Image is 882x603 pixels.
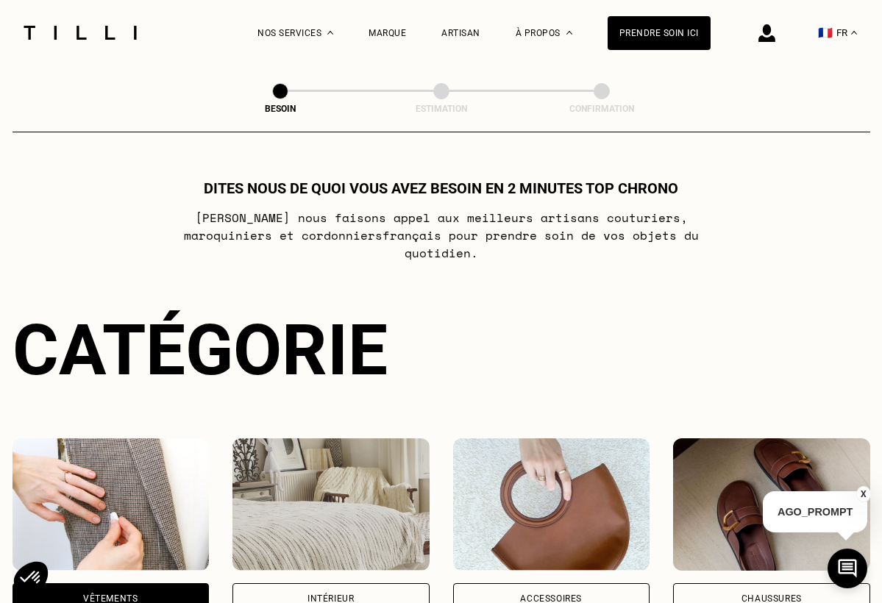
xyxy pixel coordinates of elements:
div: Besoin [207,104,354,114]
img: icône connexion [758,24,775,42]
img: Chaussures [673,438,870,571]
button: X [856,486,871,502]
p: AGO_PROMPT [763,491,867,532]
div: Confirmation [528,104,675,114]
div: Chaussures [741,594,802,603]
p: [PERSON_NAME] nous faisons appel aux meilleurs artisans couturiers , maroquiniers et cordonniers ... [149,209,733,262]
img: Logo du service de couturière Tilli [18,26,142,40]
div: Catégorie [13,309,870,391]
div: Estimation [368,104,515,114]
a: Artisan [441,28,480,38]
img: Intérieur [232,438,430,571]
img: Vêtements [13,438,210,571]
span: 🇫🇷 [818,26,833,40]
img: menu déroulant [851,31,857,35]
img: Menu déroulant [327,31,333,35]
a: Prendre soin ici [608,16,711,50]
div: Vêtements [83,594,138,603]
img: Accessoires [453,438,650,571]
div: Intérieur [307,594,354,603]
h1: Dites nous de quoi vous avez besoin en 2 minutes top chrono [204,179,678,197]
div: Accessoires [520,594,582,603]
a: Marque [369,28,406,38]
img: Menu déroulant à propos [566,31,572,35]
